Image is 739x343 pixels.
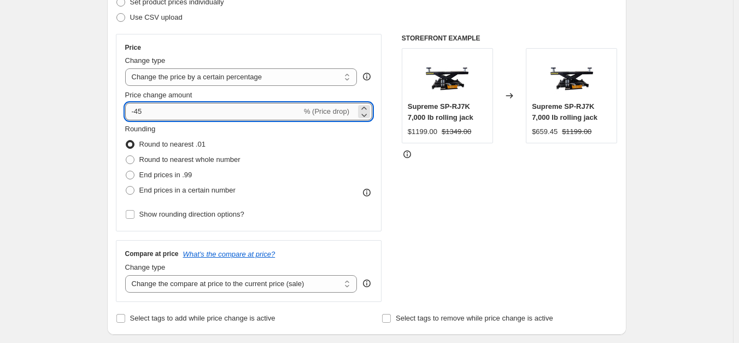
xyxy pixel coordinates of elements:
[408,126,437,137] div: $1199.00
[125,263,166,271] span: Change type
[130,314,275,322] span: Select tags to add while price change is active
[125,125,156,133] span: Rounding
[125,56,166,65] span: Change type
[139,186,236,194] span: End prices in a certain number
[562,126,591,137] strike: $1199.00
[361,71,372,82] div: help
[532,102,597,121] span: Supreme SP-RJ7K 7,000 lb rolling jack
[125,91,192,99] span: Price change amount
[125,103,302,120] input: -15
[550,54,594,98] img: SP-RJ7K_2_80x.jpg
[125,249,179,258] h3: Compare at price
[425,54,469,98] img: SP-RJ7K_2_80x.jpg
[139,210,244,218] span: Show rounding direction options?
[183,250,275,258] button: What's the compare at price?
[408,102,473,121] span: Supreme SP-RJ7K 7,000 lb rolling jack
[442,126,471,137] strike: $1349.00
[396,314,553,322] span: Select tags to remove while price change is active
[402,34,618,43] h6: STOREFRONT EXAMPLE
[532,126,558,137] div: $659.45
[130,13,183,21] span: Use CSV upload
[139,140,206,148] span: Round to nearest .01
[139,171,192,179] span: End prices in .99
[361,278,372,289] div: help
[139,155,241,164] span: Round to nearest whole number
[304,107,349,115] span: % (Price drop)
[125,43,141,52] h3: Price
